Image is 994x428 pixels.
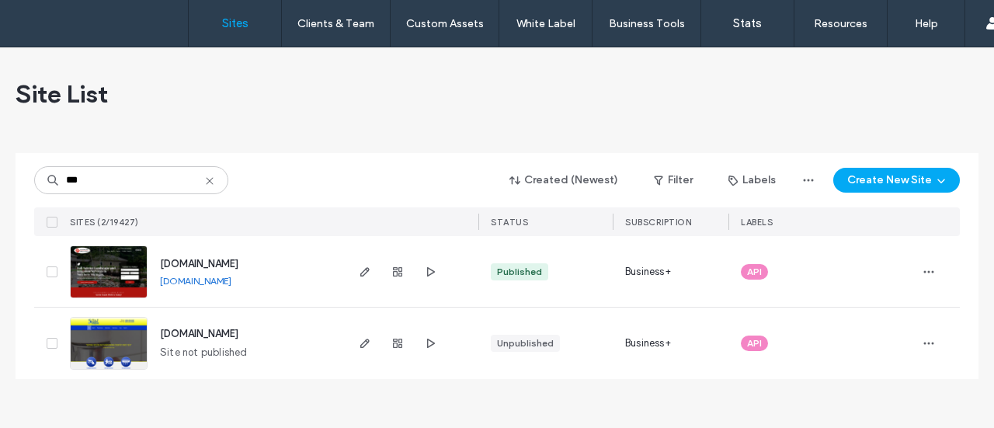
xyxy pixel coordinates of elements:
label: Custom Assets [406,17,484,30]
span: SITES (2/19427) [70,217,139,228]
span: Business+ [625,264,671,280]
label: Business Tools [609,17,685,30]
label: Help [915,17,938,30]
span: API [747,265,762,279]
span: API [747,336,762,350]
span: STATUS [491,217,528,228]
label: Stats [733,16,762,30]
a: [DOMAIN_NAME] [160,258,238,270]
button: Create New Site [833,168,960,193]
label: Clients & Team [297,17,374,30]
span: Help [35,11,67,25]
span: Site List [16,78,108,110]
label: White Label [516,17,575,30]
span: Business+ [625,336,671,351]
button: Filter [638,168,708,193]
div: Unpublished [497,336,554,350]
span: Site not published [160,345,248,360]
button: Labels [714,168,790,193]
span: SUBSCRIPTION [625,217,691,228]
label: Sites [222,16,248,30]
span: LABELS [741,217,773,228]
div: Published [497,265,542,279]
button: Created (Newest) [496,168,632,193]
label: Resources [814,17,867,30]
a: [DOMAIN_NAME] [160,275,231,287]
a: [DOMAIN_NAME] [160,328,238,339]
